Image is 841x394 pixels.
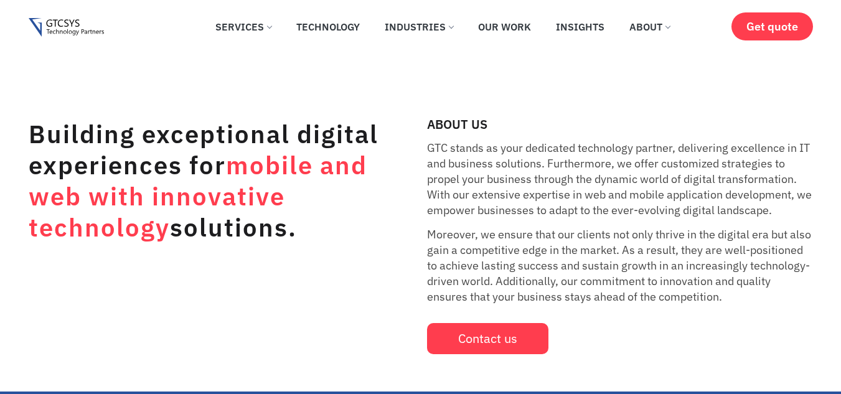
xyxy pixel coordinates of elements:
span: Contact us [458,332,517,345]
a: Industries [375,13,463,40]
span: Get quote [746,20,798,33]
p: GTC stands as your dedicated technology partner, delivering excellence in IT and business solutio... [427,140,813,218]
h2: ABOUT US [427,118,813,131]
a: Get quote [731,12,813,40]
span: mobile and web with innovative technology [29,149,367,243]
a: Technology [287,13,369,40]
a: Our Work [469,13,540,40]
a: Insights [547,13,614,40]
h1: Building exceptional digital experiences for solutions. [29,118,383,243]
img: Gtcsys logo [29,18,104,37]
a: About [620,13,679,40]
a: Contact us [427,323,548,354]
a: Services [206,13,281,40]
p: Moreover, we ensure that our clients not only thrive in the digital era but also gain a competiti... [427,227,813,304]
